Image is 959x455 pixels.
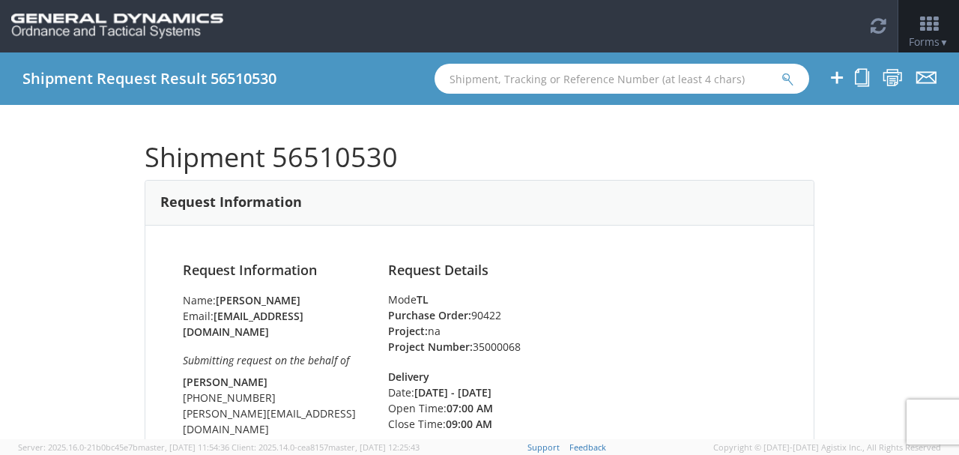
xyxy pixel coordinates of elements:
[388,340,473,354] strong: Project Number:
[22,70,276,87] h4: Shipment Request Result 56510530
[183,292,366,308] li: Name:
[183,309,303,339] strong: [EMAIL_ADDRESS][DOMAIN_NAME]
[414,385,448,400] strong: [DATE]
[940,36,949,49] span: ▼
[183,375,267,389] strong: [PERSON_NAME]
[183,355,366,366] h6: Submitting request on the behalf of
[18,442,229,453] span: Server: 2025.16.0-21b0bc45e7b
[388,263,776,278] h4: Request Details
[388,323,776,339] li: na
[569,442,606,453] a: Feedback
[328,442,420,453] span: master, [DATE] 12:25:43
[145,142,814,172] h1: Shipment 56510530
[446,417,492,431] strong: 09:00 AM
[388,308,471,322] strong: Purchase Order:
[388,307,776,323] li: 90422
[183,390,366,406] li: [PHONE_NUMBER]
[160,195,302,210] h3: Request Information
[11,13,223,39] img: gd-ots-0c3321f2eb4c994f95cb.png
[909,34,949,49] span: Forms
[527,442,560,453] a: Support
[388,416,539,432] li: Close Time:
[417,292,429,307] strong: TL
[216,293,300,307] strong: [PERSON_NAME]
[388,339,776,355] li: 35000068
[713,442,941,454] span: Copyright © [DATE]-[DATE] Agistix Inc., All Rights Reserved
[138,442,229,453] span: master, [DATE] 11:54:36
[388,370,429,384] strong: Delivery
[232,442,420,453] span: Client: 2025.14.0-cea8157
[183,308,366,340] li: Email:
[183,406,366,437] li: [PERSON_NAME][EMAIL_ADDRESS][DOMAIN_NAME]
[451,385,491,400] strong: - [DATE]
[447,401,493,415] strong: 07:00 AM
[435,64,809,94] input: Shipment, Tracking or Reference Number (at least 4 chars)
[388,400,539,416] li: Open Time:
[388,292,776,307] div: Mode
[183,263,366,278] h4: Request Information
[388,324,428,338] strong: Project:
[388,385,539,400] li: Date:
